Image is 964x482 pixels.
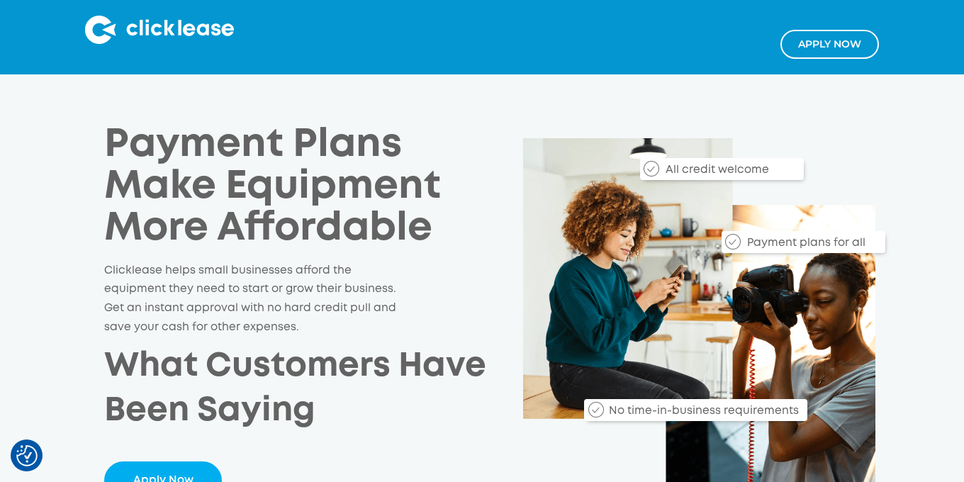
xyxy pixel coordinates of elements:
[740,235,885,251] div: Payment plans for all
[780,30,879,59] a: Apply NOw
[588,402,604,417] img: Checkmark_callout
[104,262,397,337] p: Clicklease helps small businesses afford the equipment they need to start or grow their business....
[104,125,459,250] h1: Payment Plans Make Equipment More Affordable
[602,403,807,419] div: No time-in-business requirements
[658,162,804,178] div: All credit welcome
[16,445,38,466] img: Revisit consent button
[16,445,38,466] button: Consent Preferences
[85,16,234,44] img: Clicklease logo
[644,161,659,176] img: Checkmark_callout
[104,344,486,434] h2: What Customers Have Been Saying
[725,234,741,250] img: Checkmark_callout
